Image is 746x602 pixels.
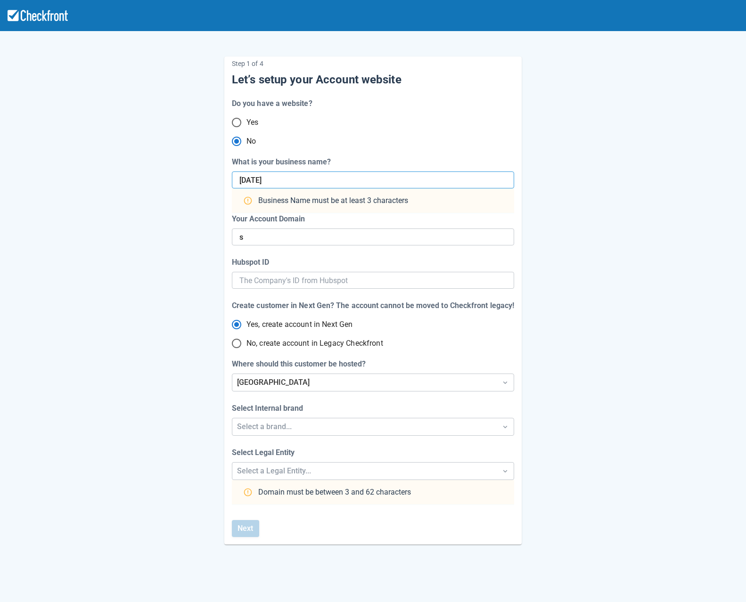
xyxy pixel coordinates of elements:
[239,171,505,188] input: This will be your Account domain
[246,117,258,128] span: Yes
[232,98,312,109] div: Do you have a website?
[237,465,492,477] div: Select a Legal Entity...
[500,378,510,387] span: Dropdown icon
[500,422,510,431] span: Dropdown icon
[232,73,514,87] h5: Let’s setup your Account website
[232,156,335,168] label: What is your business name?
[243,196,408,205] div: Business Name must be at least 3 characters
[246,338,383,349] span: No, create account in Legacy Checkfront
[232,57,514,71] p: Step 1 of 4
[232,300,514,311] div: Create customer in Next Gen? The account cannot be moved to Checkfront legacy!
[232,257,273,268] label: Hubspot ID
[232,403,307,414] label: Select Internal brand
[500,466,510,476] span: Dropdown icon
[610,500,746,602] iframe: Chat Widget
[232,213,309,225] label: Your Account Domain
[237,421,492,432] div: Select a brand...
[246,319,353,330] span: Yes, create account in Next Gen
[246,136,256,147] span: No
[243,488,411,497] div: Domain must be between 3 and 62 characters
[232,447,298,458] label: Select Legal Entity
[232,358,369,370] label: Where should this customer be hosted?
[239,272,507,289] input: The Company's ID from Hubspot
[237,377,492,388] div: [GEOGRAPHIC_DATA]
